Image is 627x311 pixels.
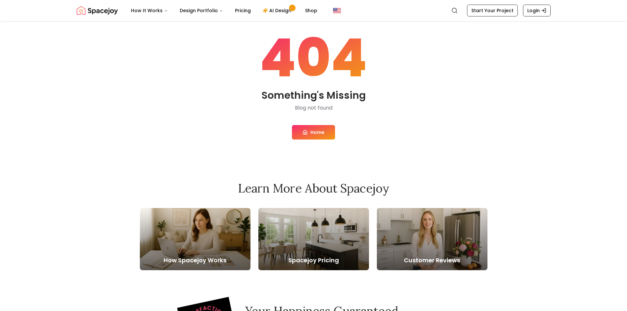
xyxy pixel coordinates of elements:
h5: Spacejoy Pricing [258,256,369,265]
a: Home [292,125,335,140]
h5: Customer Reviews [377,256,487,265]
button: Design Portfolio [174,4,228,17]
h5: How Spacejoy Works [140,256,250,265]
a: Spacejoy [77,4,118,17]
nav: Main [126,4,323,17]
a: Login [523,5,551,16]
a: Pricing [230,4,256,17]
img: United States [333,7,341,14]
button: How It Works [126,4,173,17]
span: 404 [260,32,367,84]
a: How Spacejoy Works [140,208,250,270]
a: Start Your Project [467,5,518,16]
a: Shop [300,4,323,17]
a: Customer Reviews [377,208,487,270]
h2: Learn More About Spacejoy [140,182,487,195]
img: Spacejoy Logo [77,4,118,17]
h2: Something's Missing [261,90,366,101]
a: Spacejoy Pricing [258,208,369,270]
p: Blog not found [295,104,332,112]
a: AI Design [257,4,299,17]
